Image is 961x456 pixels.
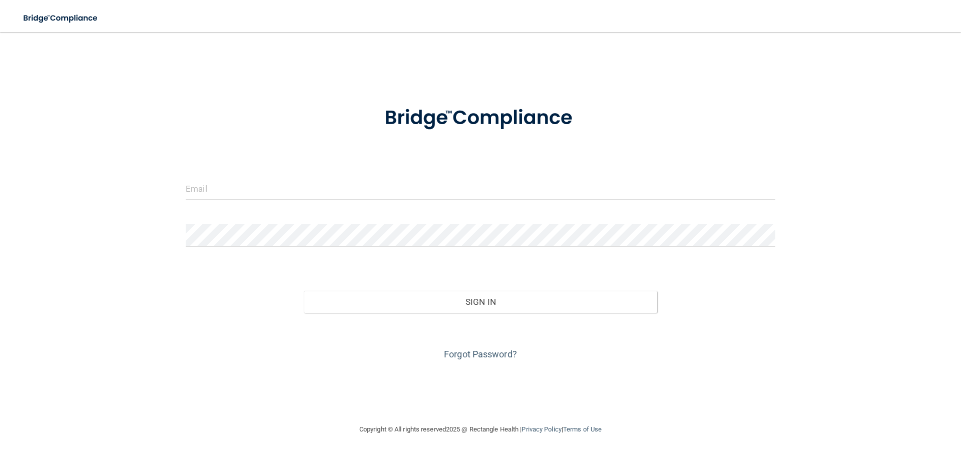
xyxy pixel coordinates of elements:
[304,291,658,313] button: Sign In
[186,177,775,200] input: Email
[563,425,602,433] a: Terms of Use
[444,349,517,359] a: Forgot Password?
[364,92,597,144] img: bridge_compliance_login_screen.278c3ca4.svg
[522,425,561,433] a: Privacy Policy
[15,8,107,29] img: bridge_compliance_login_screen.278c3ca4.svg
[298,413,663,445] div: Copyright © All rights reserved 2025 @ Rectangle Health | |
